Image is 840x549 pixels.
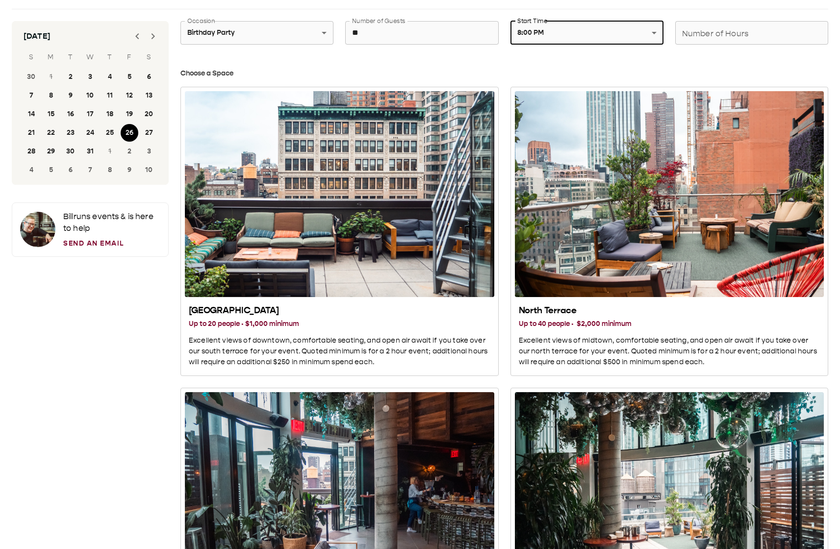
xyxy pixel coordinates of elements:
button: 8 [101,161,119,179]
button: 19 [121,105,138,123]
button: 2 [121,143,138,160]
label: Occasion [187,17,215,25]
button: 10 [140,161,158,179]
button: 24 [81,124,99,142]
button: 23 [62,124,79,142]
button: 16 [62,105,79,123]
button: 9 [62,87,79,104]
h3: Up to 40 people · $2,000 minimum [519,319,820,329]
span: Friday [121,48,138,67]
button: 31 [81,143,99,160]
button: 26 [121,124,138,142]
span: Thursday [101,48,119,67]
button: 5 [42,161,60,179]
button: 14 [23,105,40,123]
button: 13 [140,87,158,104]
button: 17 [81,105,99,123]
p: Bill runs events & is here to help [63,211,160,234]
button: 2 [62,68,79,86]
button: 4 [101,68,119,86]
button: 7 [81,161,99,179]
button: 6 [62,161,79,179]
a: Send an Email [63,238,160,249]
button: 9 [121,161,138,179]
span: Monday [42,48,60,67]
button: North Terrace [510,87,829,376]
button: Next month [143,26,163,46]
div: [DATE] [24,30,51,42]
span: Sunday [23,48,40,67]
button: 21 [23,124,40,142]
span: Saturday [140,48,158,67]
span: Wednesday [81,48,99,67]
button: 4 [23,161,40,179]
button: 8 [42,87,60,104]
button: 18 [101,105,119,123]
label: Start Time [517,17,547,25]
button: 25 [101,124,119,142]
button: 27 [140,124,158,142]
button: 11 [101,87,119,104]
button: 6 [140,68,158,86]
p: Excellent views of downtown, comfortable seating, and open air await if you take over our south t... [189,335,490,368]
button: 10 [81,87,99,104]
h3: Choose a Space [180,68,828,79]
span: Tuesday [62,48,79,67]
button: 12 [121,87,138,104]
button: 3 [140,143,158,160]
h3: Up to 20 people · $1,000 minimum [189,319,490,329]
button: 29 [42,143,60,160]
button: 5 [121,68,138,86]
button: 15 [42,105,60,123]
h2: North Terrace [519,305,820,317]
button: 7 [23,87,40,104]
button: 3 [81,68,99,86]
button: 30 [62,143,79,160]
button: South Terrace [180,87,499,376]
button: 30 [23,68,40,86]
h2: [GEOGRAPHIC_DATA] [189,305,490,317]
label: Number of Guests [352,17,405,25]
button: 22 [42,124,60,142]
button: 20 [140,105,158,123]
p: Excellent views of midtown, comfortable seating, and open air await if you take over our north te... [519,335,820,368]
button: 28 [23,143,40,160]
button: Previous month [127,26,147,46]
